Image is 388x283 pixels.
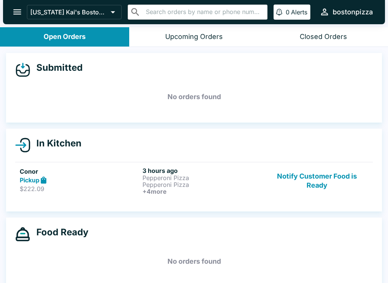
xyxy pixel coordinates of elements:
h6: 3 hours ago [142,167,262,174]
h4: In Kitchen [30,138,81,149]
p: 0 [286,8,289,16]
strong: Pickup [20,176,39,184]
p: Pepperoni Pizza [142,174,262,181]
p: Pepperoni Pizza [142,181,262,188]
h4: Submitted [30,62,83,73]
button: Notify Customer Food is Ready [266,167,368,195]
button: bostonpizza [316,4,376,20]
h5: No orders found [15,83,373,110]
p: Alerts [291,8,307,16]
div: Open Orders [44,33,86,41]
h5: No orders found [15,248,373,275]
button: [US_STATE] Kai's Boston Pizza [27,5,122,19]
h4: Food Ready [30,227,88,238]
div: Closed Orders [300,33,347,41]
a: ConorPickup$222.093 hours agoPepperoni PizzaPepperoni Pizza+4moreNotify Customer Food is Ready [15,162,373,199]
input: Search orders by name or phone number [144,7,264,17]
button: open drawer [8,2,27,22]
p: $222.09 [20,185,139,193]
div: Upcoming Orders [165,33,223,41]
p: [US_STATE] Kai's Boston Pizza [30,8,108,16]
h6: + 4 more [142,188,262,195]
h5: Conor [20,167,139,176]
div: bostonpizza [333,8,373,17]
